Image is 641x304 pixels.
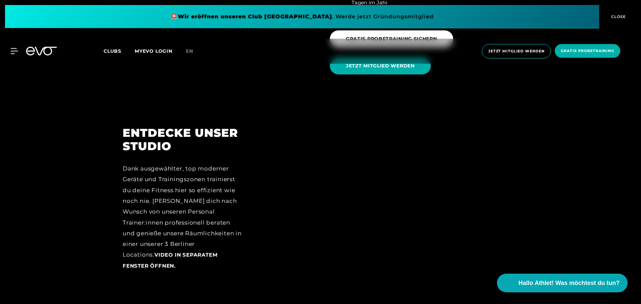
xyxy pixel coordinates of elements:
span: Jetzt Mitglied werden [488,48,544,54]
button: Hallo Athlet! Was möchtest du tun? [497,274,628,292]
a: en [186,47,201,55]
span: Gratis Probetraining [561,48,614,54]
span: CLOSE [610,14,626,20]
a: Clubs [104,48,135,54]
button: CLOSE [599,5,636,28]
span: en [186,48,193,54]
span: Video in separatem Fenster öffnen. [123,252,218,269]
a: MYEVO LOGIN [135,48,172,54]
h2: ENTDECKE UNSER STUDIO [123,126,242,154]
a: Jetzt Mitglied werden [480,44,553,58]
a: Gratis Probetraining [553,44,622,58]
a: Video in separatem Fenster öffnen. [123,251,218,269]
span: Hallo Athlet! Was möchtest du tun? [518,279,620,288]
div: Dank ausgewählter, top moderner Geräte und Trainingszonen trainierst du deine Fitness hier so eff... [123,163,242,271]
span: Clubs [104,48,121,54]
